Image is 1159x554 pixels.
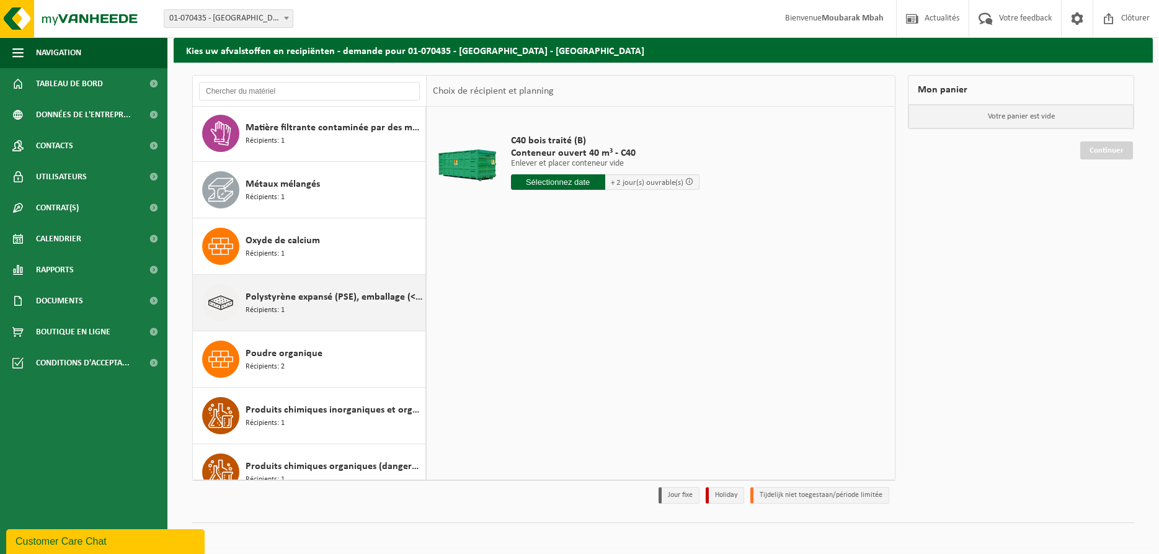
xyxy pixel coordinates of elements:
[246,459,422,474] span: Produits chimiques organiques (dangereux) en petit emballage
[750,487,889,504] li: Tijdelijk niet toegestaan/période limitée
[36,161,87,192] span: Utilisateurs
[193,331,426,388] button: Poudre organique Récipients: 2
[193,275,426,331] button: Polystyrène expansé (PSE), emballage (< 1 m² par pièce) recyclable Récipients: 1
[36,192,79,223] span: Contrat(s)
[246,248,285,260] span: Récipients: 1
[611,179,683,187] span: + 2 jour(s) ouvrable(s)
[246,135,285,147] span: Récipients: 1
[193,218,426,275] button: Oxyde de calcium Récipients: 1
[246,418,285,429] span: Récipients: 1
[36,223,81,254] span: Calendrier
[511,174,605,190] input: Sélectionnez date
[511,159,699,168] p: Enlever et placer conteneur vide
[1080,141,1133,159] a: Continuer
[511,135,699,147] span: C40 bois traité (B)
[427,76,560,107] div: Choix de récipient et planning
[193,388,426,444] button: Produits chimiques inorganiques et organiques (inflammables, corrosifs) Récipients: 1
[164,10,293,27] span: 01-070435 - ISSEP LIÈGE - LIÈGE
[174,38,1153,62] h2: Kies uw afvalstoffen en recipiënten - demande pour 01-070435 - [GEOGRAPHIC_DATA] - [GEOGRAPHIC_DATA]
[164,9,293,28] span: 01-070435 - ISSEP LIÈGE - LIÈGE
[246,361,285,373] span: Récipients: 2
[36,316,110,347] span: Boutique en ligne
[36,254,74,285] span: Rapports
[193,105,426,162] button: Matière filtrante contaminée par des métaux lourds Récipients: 1
[511,147,699,159] span: Conteneur ouvert 40 m³ - C40
[246,346,322,361] span: Poudre organique
[246,290,422,305] span: Polystyrène expansé (PSE), emballage (< 1 m² par pièce) recyclable
[706,487,744,504] li: Holiday
[246,192,285,203] span: Récipients: 1
[246,233,320,248] span: Oxyde de calcium
[36,285,83,316] span: Documents
[246,120,422,135] span: Matière filtrante contaminée par des métaux lourds
[246,474,285,486] span: Récipients: 1
[822,14,884,23] strong: Moubarak Mbah
[246,177,320,192] span: Métaux mélangés
[659,487,699,504] li: Jour fixe
[36,130,73,161] span: Contacts
[908,75,1134,105] div: Mon panier
[193,162,426,218] button: Métaux mélangés Récipients: 1
[36,99,131,130] span: Données de l'entrepr...
[199,82,420,101] input: Chercher du matériel
[246,403,422,418] span: Produits chimiques inorganiques et organiques (inflammables, corrosifs)
[36,37,81,68] span: Navigation
[36,68,103,99] span: Tableau de bord
[246,305,285,316] span: Récipients: 1
[36,347,130,378] span: Conditions d'accepta...
[908,105,1134,128] p: Votre panier est vide
[6,527,207,554] iframe: chat widget
[193,444,426,501] button: Produits chimiques organiques (dangereux) en petit emballage Récipients: 1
